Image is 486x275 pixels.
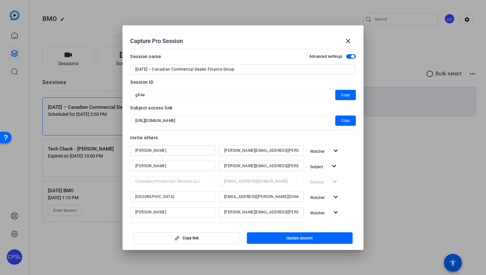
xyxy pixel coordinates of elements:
input: Email... [224,162,299,170]
mat-icon: close [344,37,352,45]
mat-icon: expand_more [332,209,340,217]
button: Copy link [133,232,239,244]
input: Name... [135,224,210,231]
button: Watcher [308,145,342,157]
div: Subject access link [130,104,356,112]
input: Email... [224,193,299,201]
input: Email... [224,224,299,231]
span: Copy [341,91,350,99]
div: Session name [130,53,161,60]
input: Name... [135,177,210,185]
span: Watcher [310,195,325,200]
button: Copy [335,116,356,126]
mat-icon: expand_more [332,193,340,201]
input: Email... [224,208,299,216]
div: Capture Pro Session [130,33,356,49]
input: Name... [135,162,210,170]
button: Copy [335,90,356,100]
span: Update session [286,236,313,241]
span: Subject [310,165,323,169]
input: Name... [135,208,210,216]
div: Session ID [130,78,356,86]
span: Watcher [310,149,325,154]
input: Email... [224,177,299,185]
button: Update session [247,232,353,244]
button: Watcher [308,222,342,234]
span: Copy [341,117,350,125]
button: Watcher [308,207,342,219]
span: Copy link [183,236,199,241]
div: Invite others [130,134,356,142]
button: Watcher [308,192,342,203]
input: Session OTP [135,91,326,99]
input: Enter Session Name [135,65,351,73]
mat-icon: expand_more [330,162,338,170]
mat-icon: expand_more [332,147,340,155]
input: Name... [135,147,210,154]
span: Watcher [310,211,325,215]
h2: Advanced settings [309,54,342,59]
input: Session OTP [135,117,326,125]
input: Name... [135,193,210,201]
input: Email... [224,147,299,154]
button: Subject [308,161,341,172]
mat-icon: expand_more [332,224,340,232]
